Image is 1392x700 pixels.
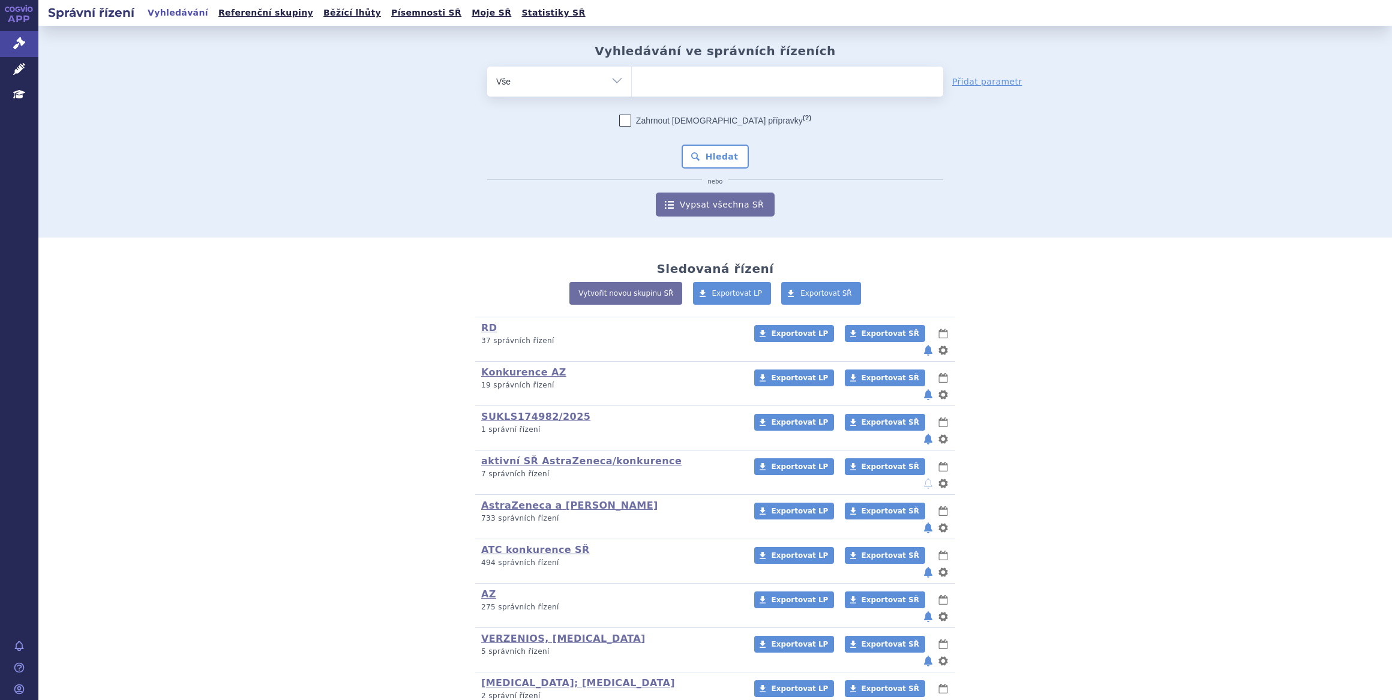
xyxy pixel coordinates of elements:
[569,282,682,305] a: Vytvořit novou skupinu SŘ
[937,343,949,357] button: nastavení
[771,596,828,604] span: Exportovat LP
[937,326,949,341] button: lhůty
[922,432,934,446] button: notifikace
[481,380,739,390] p: 19 správních řízení
[862,551,919,560] span: Exportovat SŘ
[845,458,925,475] a: Exportovat SŘ
[712,289,763,298] span: Exportovat LP
[862,684,919,693] span: Exportovat SŘ
[481,633,646,644] a: VERZENIOS, [MEDICAL_DATA]
[922,654,934,668] button: notifikace
[937,415,949,429] button: lhůty
[937,504,949,518] button: lhůty
[481,588,496,600] a: AZ
[215,5,317,21] a: Referenční skupiny
[656,262,773,276] h2: Sledovaná řízení
[481,411,590,422] a: SUKLS174982/2025
[937,459,949,474] button: lhůty
[518,5,589,21] a: Statistiky SŘ
[481,558,739,568] p: 494 správních řízení
[754,458,834,475] a: Exportovat LP
[481,647,739,657] p: 5 správních řízení
[754,680,834,697] a: Exportovat LP
[937,681,949,696] button: lhůty
[937,521,949,535] button: nastavení
[845,369,925,386] a: Exportovat SŘ
[800,289,852,298] span: Exportovat SŘ
[922,565,934,579] button: notifikace
[481,336,739,346] p: 37 správních řízení
[937,476,949,491] button: nastavení
[937,432,949,446] button: nastavení
[481,544,590,555] a: ATC konkurence SŘ
[845,547,925,564] a: Exportovat SŘ
[595,44,836,58] h2: Vyhledávání ve správních řízeních
[481,677,675,689] a: [MEDICAL_DATA]; [MEDICAL_DATA]
[693,282,772,305] a: Exportovat LP
[754,414,834,431] a: Exportovat LP
[922,521,934,535] button: notifikace
[771,329,828,338] span: Exportovat LP
[481,455,682,467] a: aktivní SŘ AstraZeneca/konkurence
[771,551,828,560] span: Exportovat LP
[862,374,919,382] span: Exportovat SŘ
[754,325,834,342] a: Exportovat LP
[754,636,834,653] a: Exportovat LP
[922,476,934,491] button: notifikace
[937,548,949,563] button: lhůty
[937,565,949,579] button: nastavení
[771,684,828,693] span: Exportovat LP
[845,414,925,431] a: Exportovat SŘ
[702,178,729,185] i: nebo
[862,640,919,648] span: Exportovat SŘ
[937,609,949,624] button: nastavení
[845,503,925,519] a: Exportovat SŘ
[481,469,739,479] p: 7 správních řízení
[845,636,925,653] a: Exportovat SŘ
[937,593,949,607] button: lhůty
[937,387,949,402] button: nastavení
[937,371,949,385] button: lhůty
[481,500,658,511] a: AstraZeneca a [PERSON_NAME]
[937,637,949,651] button: lhůty
[468,5,515,21] a: Moje SŘ
[481,513,739,524] p: 733 správních řízení
[481,602,739,612] p: 275 správních řízení
[38,4,144,21] h2: Správní řízení
[862,596,919,604] span: Exportovat SŘ
[771,640,828,648] span: Exportovat LP
[781,282,861,305] a: Exportovat SŘ
[922,609,934,624] button: notifikace
[845,680,925,697] a: Exportovat SŘ
[771,418,828,426] span: Exportovat LP
[937,654,949,668] button: nastavení
[754,503,834,519] a: Exportovat LP
[803,114,811,122] abbr: (?)
[682,145,749,169] button: Hledat
[481,322,497,334] a: RD
[754,547,834,564] a: Exportovat LP
[388,5,465,21] a: Písemnosti SŘ
[845,591,925,608] a: Exportovat SŘ
[481,366,566,378] a: Konkurence AZ
[952,76,1022,88] a: Přidat parametr
[754,369,834,386] a: Exportovat LP
[144,5,212,21] a: Vyhledávání
[771,374,828,382] span: Exportovat LP
[922,387,934,402] button: notifikace
[771,507,828,515] span: Exportovat LP
[619,115,811,127] label: Zahrnout [DEMOGRAPHIC_DATA] přípravky
[845,325,925,342] a: Exportovat SŘ
[481,425,739,435] p: 1 správní řízení
[754,591,834,608] a: Exportovat LP
[922,343,934,357] button: notifikace
[771,462,828,471] span: Exportovat LP
[862,329,919,338] span: Exportovat SŘ
[656,193,775,217] a: Vypsat všechna SŘ
[862,507,919,515] span: Exportovat SŘ
[862,462,919,471] span: Exportovat SŘ
[862,418,919,426] span: Exportovat SŘ
[320,5,385,21] a: Běžící lhůty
